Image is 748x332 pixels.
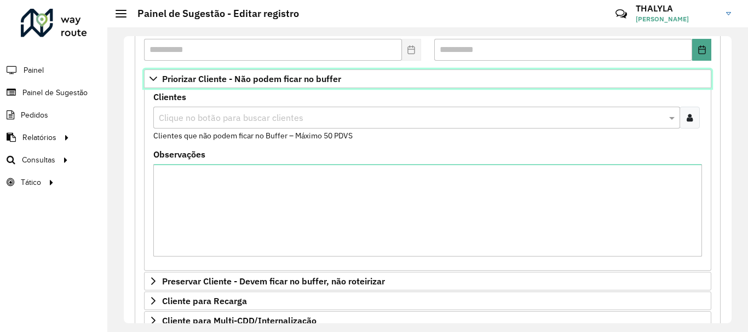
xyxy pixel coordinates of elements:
[21,109,48,121] span: Pedidos
[153,148,205,161] label: Observações
[22,87,88,98] span: Painel de Sugestão
[144,272,711,290] a: Preservar Cliente - Devem ficar no buffer, não roteirizar
[22,154,55,166] span: Consultas
[162,277,385,286] span: Preservar Cliente - Devem ficar no buffer, não roteirizar
[162,296,247,305] span: Cliente para Recarga
[153,131,353,141] small: Clientes que não podem ficar no Buffer – Máximo 50 PDVS
[692,39,711,61] button: Choose Date
[144,88,711,271] div: Priorizar Cliente - Não podem ficar no buffer
[24,65,44,76] span: Painel
[144,69,711,88] a: Priorizar Cliente - Não podem ficar no buffer
[636,3,718,14] h3: THALYLA
[636,14,718,24] span: [PERSON_NAME]
[162,74,341,83] span: Priorizar Cliente - Não podem ficar no buffer
[126,8,299,20] h2: Painel de Sugestão - Editar registro
[21,177,41,188] span: Tático
[144,292,711,310] a: Cliente para Recarga
[609,2,633,26] a: Contato Rápido
[153,90,186,103] label: Clientes
[22,132,56,143] span: Relatórios
[144,311,711,330] a: Cliente para Multi-CDD/Internalização
[162,316,317,325] span: Cliente para Multi-CDD/Internalização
